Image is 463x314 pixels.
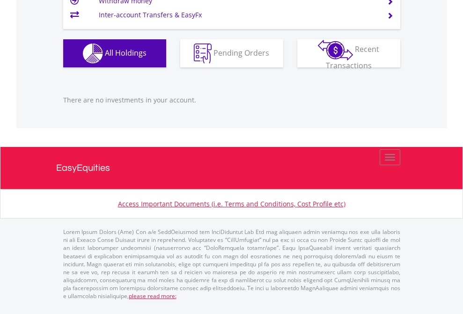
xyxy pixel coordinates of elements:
[180,39,283,67] button: Pending Orders
[99,8,375,22] td: Inter-account Transfers & EasyFx
[63,228,400,300] p: Lorem Ipsum Dolors (Ame) Con a/e SeddOeiusmod tem InciDiduntut Lab Etd mag aliquaen admin veniamq...
[56,147,407,189] a: EasyEquities
[118,199,345,208] a: Access Important Documents (i.e. Terms and Conditions, Cost Profile etc)
[63,95,400,105] p: There are no investments in your account.
[83,44,103,64] img: holdings-wht.png
[194,44,212,64] img: pending_instructions-wht.png
[297,39,400,67] button: Recent Transactions
[105,47,147,58] span: All Holdings
[318,40,353,60] img: transactions-zar-wht.png
[63,39,166,67] button: All Holdings
[213,47,269,58] span: Pending Orders
[129,292,176,300] a: please read more:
